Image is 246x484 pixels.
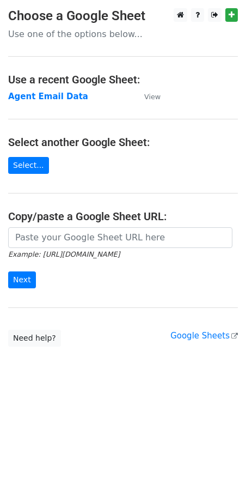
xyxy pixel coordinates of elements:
a: Google Sheets [170,331,238,341]
h4: Select another Google Sheet: [8,136,238,149]
small: Example: [URL][DOMAIN_NAME] [8,250,120,258]
a: View [133,92,161,101]
input: Next [8,271,36,288]
a: Need help? [8,330,61,347]
a: Agent Email Data [8,92,88,101]
input: Paste your Google Sheet URL here [8,227,232,248]
small: View [144,93,161,101]
h4: Copy/paste a Google Sheet URL: [8,210,238,223]
h3: Choose a Google Sheet [8,8,238,24]
p: Use one of the options below... [8,28,238,40]
h4: Use a recent Google Sheet: [8,73,238,86]
a: Select... [8,157,49,174]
